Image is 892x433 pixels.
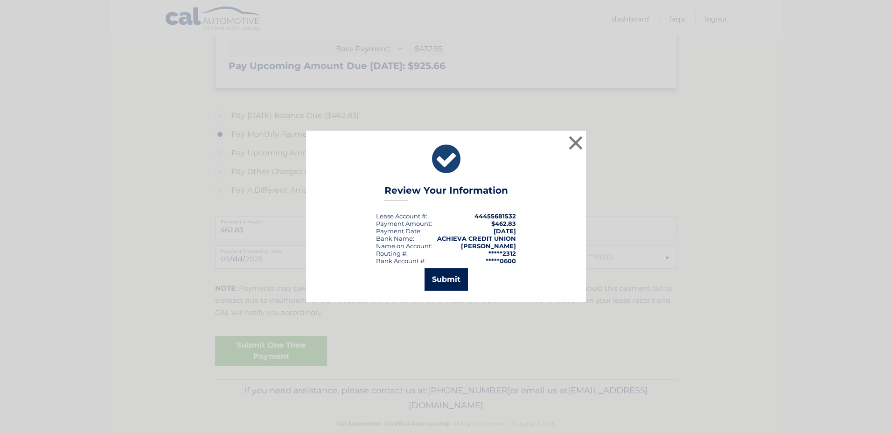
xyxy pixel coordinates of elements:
[376,212,427,220] div: Lease Account #:
[566,133,585,152] button: ×
[376,257,426,265] div: Bank Account #:
[494,227,516,235] span: [DATE]
[437,235,516,242] strong: ACHIEVA CREDIT UNION
[384,185,508,201] h3: Review Your Information
[376,235,414,242] div: Bank Name:
[376,250,408,257] div: Routing #:
[461,242,516,250] strong: [PERSON_NAME]
[376,242,432,250] div: Name on Account:
[491,220,516,227] span: $462.83
[425,268,468,291] button: Submit
[376,220,432,227] div: Payment Amount:
[376,227,420,235] span: Payment Date
[474,212,516,220] strong: 44455681532
[376,227,422,235] div: :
